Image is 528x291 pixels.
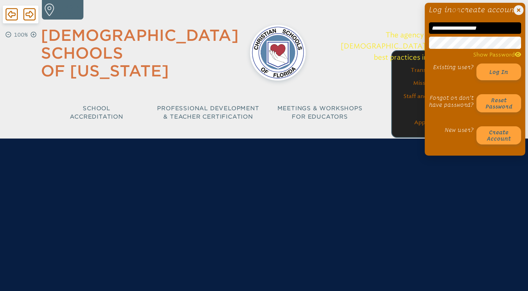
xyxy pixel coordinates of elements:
a: Apply for CSF Membership [414,119,485,126]
span: Show Password [473,51,521,58]
span: or [452,5,461,14]
button: Createaccount [476,126,521,144]
span: School Accreditation [70,105,123,120]
span: Professional Development & Teacher Certification [157,105,259,120]
span: The agency that [US_STATE]’s [DEMOGRAPHIC_DATA] schools rely on for best practices in accreditati... [341,31,488,73]
span: Back [6,7,18,21]
p: New user? [429,126,474,133]
p: 100% [13,31,29,39]
p: Find a school [55,3,81,17]
span: Meetings & Workshops for Educators [277,105,363,120]
p: Forgot or don’t have password? [429,94,474,108]
a: [DEMOGRAPHIC_DATA] Schools of [US_STATE] [41,26,239,80]
h1: Log in create account [429,6,521,14]
img: csf-logo-web-colors.png [250,25,306,81]
button: Resetpassword [476,94,521,112]
span: Forward [23,7,36,21]
button: Log in [476,64,521,80]
a: Staff and Executive Committee [403,93,485,99]
p: Existing user? [429,64,474,70]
